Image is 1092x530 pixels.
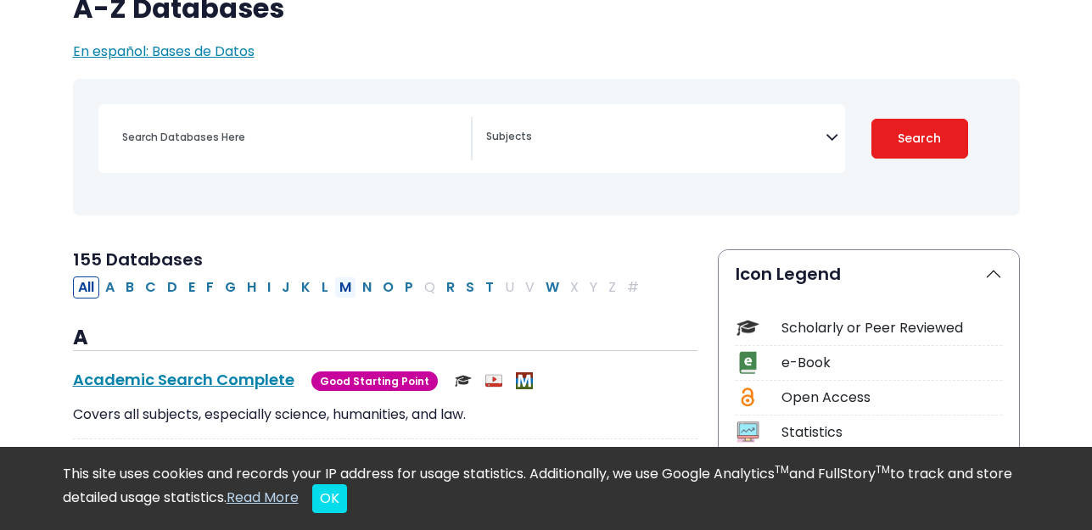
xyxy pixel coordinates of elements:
[120,276,139,298] button: Filter Results B
[227,488,299,507] a: Read More
[73,79,1020,215] nav: Search filters
[736,351,759,374] img: Icon e-Book
[480,276,499,298] button: Filter Results T
[73,42,255,61] a: En español: Bases de Datos
[871,119,968,159] button: Submit for Search Results
[485,372,502,389] img: Audio & Video
[73,276,99,298] button: All
[441,276,460,298] button: Filter Results R
[378,276,399,298] button: Filter Results O
[73,248,203,271] span: 155 Databases
[736,421,759,444] img: Icon Statistics
[73,369,294,390] a: Academic Search Complete
[736,316,759,339] img: Icon Scholarly or Peer Reviewed
[540,276,564,298] button: Filter Results W
[242,276,261,298] button: Filter Results H
[316,276,333,298] button: Filter Results L
[296,276,316,298] button: Filter Results K
[334,276,356,298] button: Filter Results M
[183,276,200,298] button: Filter Results E
[262,276,276,298] button: Filter Results I
[112,125,471,149] input: Search database by title or keyword
[781,353,1002,373] div: e-Book
[775,462,789,477] sup: TM
[220,276,241,298] button: Filter Results G
[73,404,697,425] p: Covers all subjects, especially science, humanities, and law.
[400,276,418,298] button: Filter Results P
[737,386,759,409] img: Icon Open Access
[73,326,697,351] h3: A
[455,372,472,389] img: Scholarly or Peer Reviewed
[486,131,826,145] textarea: Search
[140,276,161,298] button: Filter Results C
[357,276,377,298] button: Filter Results N
[781,318,1002,338] div: Scholarly or Peer Reviewed
[201,276,219,298] button: Filter Results F
[781,422,1002,443] div: Statistics
[719,250,1019,298] button: Icon Legend
[461,276,479,298] button: Filter Results S
[516,372,533,389] img: MeL (Michigan electronic Library)
[100,276,120,298] button: Filter Results A
[876,462,890,477] sup: TM
[73,276,646,296] div: Alpha-list to filter by first letter of database name
[63,464,1030,513] div: This site uses cookies and records your IP address for usage statistics. Additionally, we use Goo...
[781,388,1002,408] div: Open Access
[312,484,347,513] button: Close
[162,276,182,298] button: Filter Results D
[277,276,295,298] button: Filter Results J
[311,371,438,391] span: Good Starting Point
